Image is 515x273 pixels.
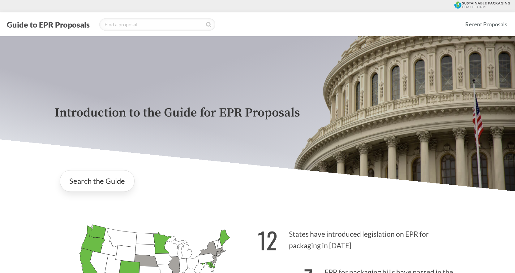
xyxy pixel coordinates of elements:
[258,223,277,257] strong: 12
[55,106,461,120] p: Introduction to the Guide for EPR Proposals
[5,20,92,29] button: Guide to EPR Proposals
[258,219,461,257] p: States have introduced legislation on EPR for packaging in [DATE]
[462,17,510,31] a: Recent Proposals
[60,170,135,192] a: Search the Guide
[99,18,215,31] input: Find a proposal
